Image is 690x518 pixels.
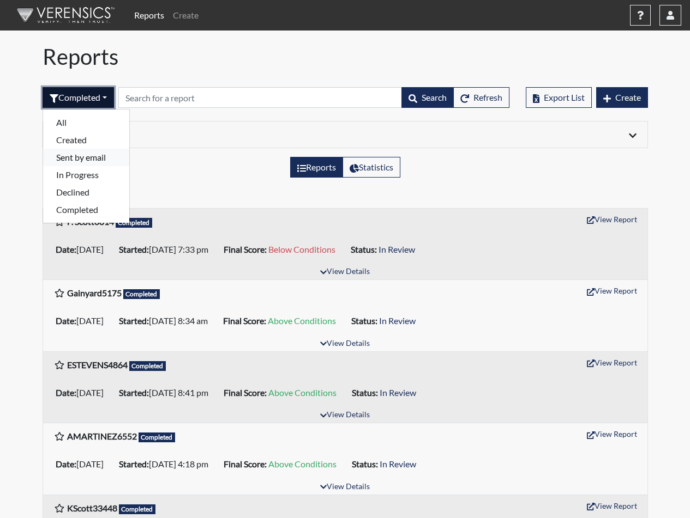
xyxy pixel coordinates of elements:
[582,211,642,228] button: View Report
[544,92,585,102] span: Export List
[582,354,642,371] button: View Report
[67,288,122,298] b: Gainyard5175
[615,92,641,102] span: Create
[379,315,416,326] span: In Review
[119,315,149,326] b: Started:
[582,497,642,514] button: View Report
[315,265,375,279] button: View Details
[224,387,267,398] b: Final Score:
[343,157,400,178] label: View statistics about completed interviews
[43,201,129,218] button: Completed
[224,244,267,254] b: Final Score:
[315,337,375,351] button: View Details
[46,128,645,141] div: Click to expand/collapse filters
[268,387,337,398] span: Above Conditions
[115,241,219,258] li: [DATE] 7:33 pm
[290,157,343,178] label: View the list of reports
[224,459,267,469] b: Final Score:
[56,315,76,326] b: Date:
[119,387,149,398] b: Started:
[51,455,115,473] li: [DATE]
[43,131,129,149] button: Created
[43,114,129,131] button: All
[67,431,137,441] b: AMARTINEZ6552
[115,384,219,401] li: [DATE] 8:41 pm
[422,92,447,102] span: Search
[139,432,176,442] span: Completed
[473,92,502,102] span: Refresh
[56,387,76,398] b: Date:
[56,459,76,469] b: Date:
[268,315,336,326] span: Above Conditions
[380,387,416,398] span: In Review
[268,244,335,254] span: Below Conditions
[115,455,219,473] li: [DATE] 4:18 pm
[129,361,166,371] span: Completed
[130,4,169,26] a: Reports
[118,87,402,108] input: Search by Registration ID, Interview Number, or Investigation Name.
[380,459,416,469] span: In Review
[115,312,219,330] li: [DATE] 8:34 am
[453,87,509,108] button: Refresh
[43,87,114,108] div: Filter by interview status
[67,359,128,370] b: ESTEVENS4864
[351,244,377,254] b: Status:
[352,387,378,398] b: Status:
[43,87,114,108] button: Completed
[67,503,117,513] b: KScott33448
[56,244,76,254] b: Date:
[43,44,648,70] h1: Reports
[351,315,377,326] b: Status:
[582,282,642,299] button: View Report
[43,166,129,184] button: In Progress
[123,289,160,299] span: Completed
[379,244,415,254] span: In Review
[401,87,454,108] button: Search
[169,4,203,26] a: Create
[119,244,149,254] b: Started:
[268,459,337,469] span: Above Conditions
[43,149,129,166] button: Sent by email
[315,408,375,423] button: View Details
[119,504,156,514] span: Completed
[352,459,378,469] b: Status:
[43,184,129,201] button: Declined
[315,480,375,495] button: View Details
[54,128,337,138] h6: Filters
[596,87,648,108] button: Create
[51,241,115,258] li: [DATE]
[223,315,266,326] b: Final Score:
[51,312,115,330] li: [DATE]
[119,459,149,469] b: Started:
[582,425,642,442] button: View Report
[51,384,115,401] li: [DATE]
[526,87,592,108] button: Export List
[116,218,153,228] span: Completed
[43,186,648,204] h5: Results: 2,704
